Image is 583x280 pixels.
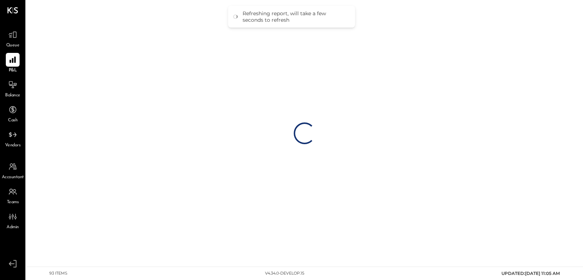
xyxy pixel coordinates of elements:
span: UPDATED: [DATE] 11:05 AM [501,271,560,276]
span: P&L [9,67,17,74]
a: Accountant [0,160,25,181]
span: Queue [6,42,20,49]
a: P&L [0,53,25,74]
span: Balance [5,92,20,99]
a: Balance [0,78,25,99]
span: Cash [8,117,17,124]
div: Refreshing report, will take a few seconds to refresh [243,10,348,23]
div: 93 items [49,271,67,276]
span: Teams [7,199,19,206]
a: Teams [0,185,25,206]
a: Cash [0,103,25,124]
a: Vendors [0,128,25,149]
span: Vendors [5,142,21,149]
div: v 4.34.0-develop.15 [265,271,304,276]
a: Queue [0,28,25,49]
span: Accountant [2,174,24,181]
a: Admin [0,210,25,231]
span: Admin [7,224,19,231]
